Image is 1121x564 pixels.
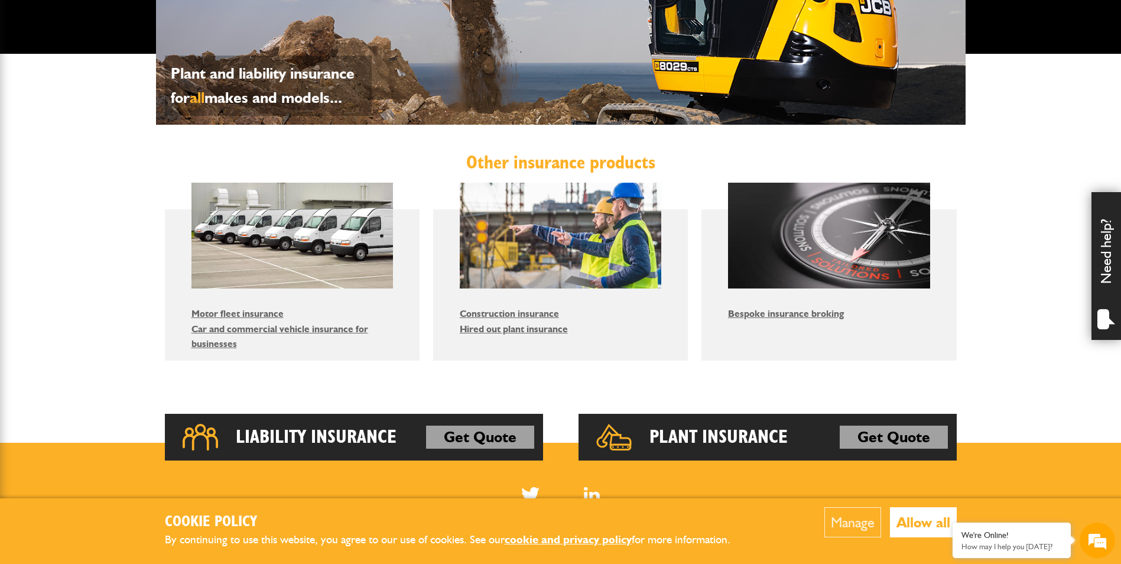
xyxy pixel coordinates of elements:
img: Linked In [584,487,600,502]
p: Plant and liability insurance for makes and models... [171,61,366,110]
a: Hired out plant insurance [460,323,568,335]
button: Allow all [890,507,957,537]
a: cookie and privacy policy [505,533,632,546]
p: By continuing to use this website, you agree to our use of cookies. See our for more information. [165,531,750,549]
textarea: Type your message and hit 'Enter' [15,214,216,354]
img: d_20077148190_company_1631870298795_20077148190 [20,66,50,82]
em: Start Chat [161,364,215,380]
p: How may I help you today? [961,542,1062,551]
img: Construction insurance [460,183,662,289]
h2: Cookie Policy [165,513,750,531]
h2: Other insurance products [165,151,957,174]
img: Twitter [521,487,540,502]
div: Chat with us now [61,66,199,82]
a: Motor fleet insurance [191,308,284,319]
div: We're Online! [961,530,1062,540]
h2: Plant Insurance [649,426,788,449]
a: Get Quote [840,426,948,449]
input: Enter your email address [15,144,216,170]
h2: Liability Insurance [236,426,397,449]
div: Minimize live chat window [194,6,222,34]
input: Enter your last name [15,109,216,135]
a: Construction insurance [460,308,559,319]
img: Motor fleet insurance [191,183,394,289]
div: Need help? [1091,192,1121,340]
a: Car and commercial vehicle insurance for businesses [191,323,368,350]
button: Manage [824,507,881,537]
a: LinkedIn [584,487,600,502]
img: Bespoke insurance broking [728,183,930,289]
a: Bespoke insurance broking [728,308,844,319]
input: Enter your phone number [15,179,216,205]
span: all [190,88,204,107]
a: Get Quote [426,426,534,449]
